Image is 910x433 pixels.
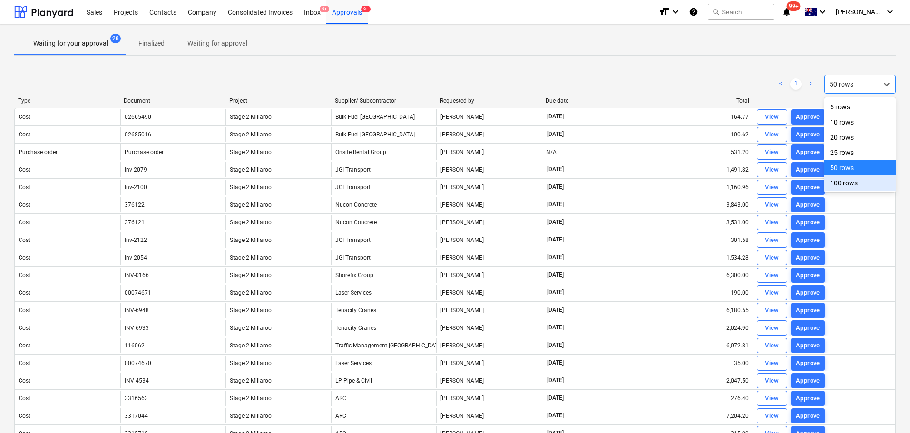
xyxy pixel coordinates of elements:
[436,356,542,371] div: [PERSON_NAME]
[125,149,164,155] div: Purchase order
[757,250,787,265] button: View
[796,411,820,422] div: Approve
[230,237,272,243] span: Stage 2 Millaroo
[436,391,542,406] div: [PERSON_NAME]
[647,144,753,160] div: 531.20
[791,373,825,388] button: Approve
[546,130,565,138] span: [DATE]
[791,232,825,248] button: Approve
[647,180,753,195] div: 1,160.96
[331,109,437,125] div: Bulk Fuel [GEOGRAPHIC_DATA]
[18,97,116,104] div: Type
[765,147,779,158] div: View
[125,272,149,279] div: INV-0166
[230,413,272,419] span: Stage 2 Millaroo
[647,303,753,318] div: 6,180.55
[436,338,542,353] div: [PERSON_NAME]
[230,342,272,349] span: Stage 2 Millaroo
[436,197,542,212] div: [PERSON_NAME]
[436,285,542,300] div: [PERSON_NAME]
[791,285,825,300] button: Approve
[331,408,437,423] div: ARC
[331,180,437,195] div: JGI Transport
[546,271,565,279] span: [DATE]
[791,162,825,177] button: Approve
[862,387,910,433] div: Chat Widget
[647,373,753,388] div: 2,047.50
[436,373,542,388] div: [PERSON_NAME]
[791,356,825,371] button: Approve
[125,219,145,226] div: 376121
[436,232,542,248] div: [PERSON_NAME]
[331,144,437,160] div: Onsite Rental Group
[765,323,779,334] div: View
[125,166,147,173] div: Inv-2079
[796,393,820,404] div: Approve
[125,342,145,349] div: 116062
[791,180,825,195] button: Approve
[824,145,896,160] div: 25 rows
[125,289,151,296] div: 00074671
[796,270,820,281] div: Approve
[125,114,151,120] div: 02665490
[110,34,121,43] span: 28
[765,270,779,281] div: View
[765,217,779,228] div: View
[436,162,542,177] div: [PERSON_NAME]
[796,252,820,263] div: Approve
[546,165,565,173] span: [DATE]
[187,38,247,48] p: Waiting for approval
[230,131,272,138] span: Stage 2 Millaroo
[791,197,825,212] button: Approve
[647,109,753,125] div: 164.77
[125,325,149,331] div: INV-6933
[796,358,820,369] div: Approve
[546,359,565,367] span: [DATE]
[230,219,272,226] span: Stage 2 Millaroo
[757,285,787,300] button: View
[817,6,828,18] i: keyboard_arrow_down
[824,175,896,191] div: 100 rows
[546,289,565,297] span: [DATE]
[791,408,825,423] button: Approve
[546,412,565,420] span: [DATE]
[331,373,437,388] div: LP Pipe & Civil
[19,325,30,331] div: Cost
[331,391,437,406] div: ARC
[331,285,437,300] div: Laser Services
[757,373,787,388] button: View
[436,144,542,160] div: [PERSON_NAME]
[647,162,753,177] div: 1,491.82
[331,162,437,177] div: JGI Transport
[796,200,820,211] div: Approve
[796,323,820,334] div: Approve
[19,342,30,349] div: Cost
[19,395,30,402] div: Cost
[765,252,779,263] div: View
[765,129,779,140] div: View
[19,413,30,419] div: Cost
[546,394,565,402] span: [DATE]
[331,232,437,248] div: JGI Transport
[546,236,565,244] span: [DATE]
[546,341,565,349] span: [DATE]
[765,393,779,404] div: View
[230,149,272,155] span: Stage 2 Millaroo
[647,215,753,230] div: 3,531.00
[436,303,542,318] div: [PERSON_NAME]
[708,4,774,20] button: Search
[790,78,802,90] a: Page 1 is your current page
[19,202,30,208] div: Cost
[546,218,565,226] span: [DATE]
[765,288,779,298] div: View
[757,320,787,336] button: View
[647,285,753,300] div: 190.00
[791,303,825,318] button: Approve
[19,131,30,138] div: Cost
[796,375,820,386] div: Approve
[791,109,825,125] button: Approve
[765,182,779,193] div: View
[546,376,565,385] span: [DATE]
[436,320,542,336] div: [PERSON_NAME]
[19,237,30,243] div: Cost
